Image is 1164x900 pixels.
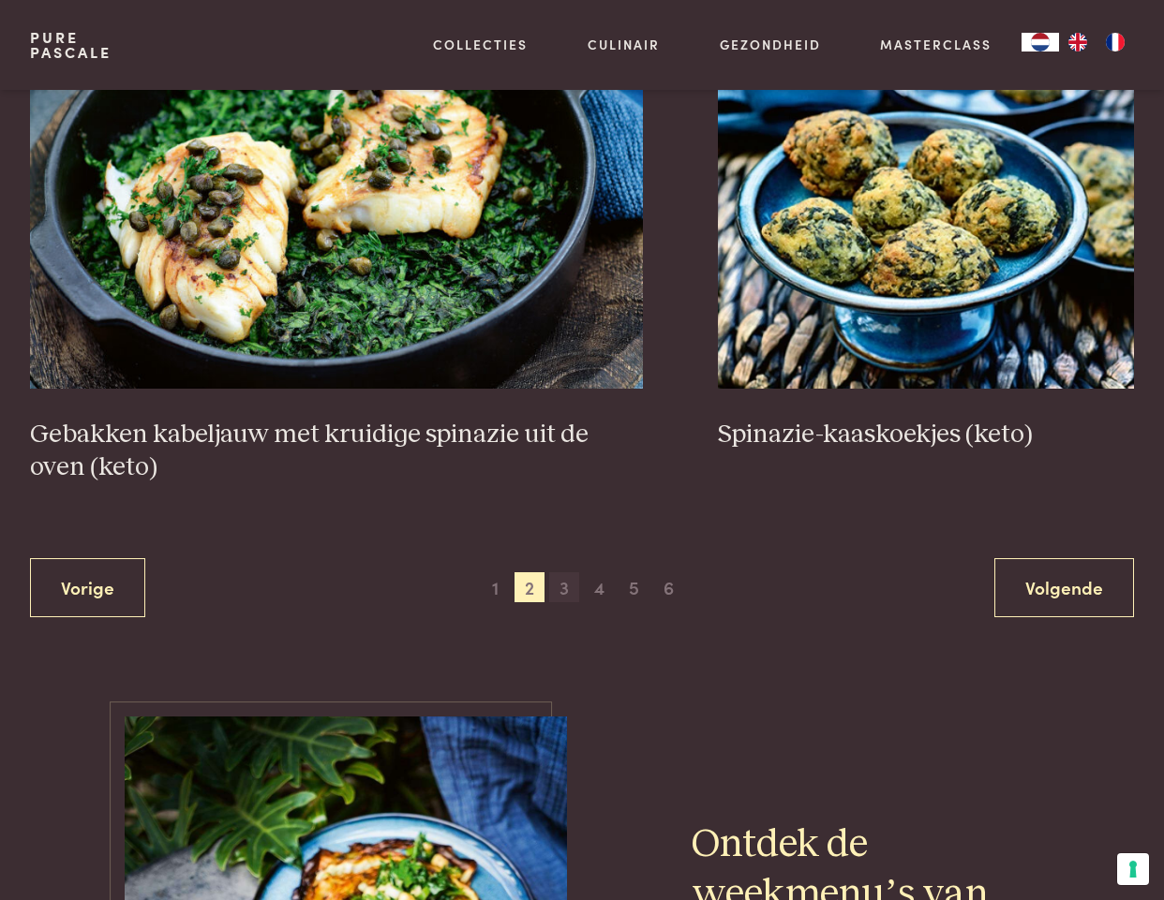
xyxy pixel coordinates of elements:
[720,35,821,54] a: Gezondheid
[30,14,643,389] img: Gebakken kabeljauw met kruidige spinazie uit de oven (keto)
[549,572,579,602] span: 3
[654,572,684,602] span: 6
[585,572,615,602] span: 4
[1117,853,1149,885] button: Uw voorkeuren voor toestemming voor trackingtechnologieën
[433,35,528,54] a: Collecties
[30,14,643,483] a: Gebakken kabeljauw met kruidige spinazie uit de oven (keto) Gebakken kabeljauw met kruidige spina...
[515,572,545,602] span: 2
[30,558,145,617] a: Vorige
[718,419,1134,451] h3: Spinazie-kaaskoekjes (keto)
[994,558,1134,617] a: Volgende
[30,419,643,483] h3: Gebakken kabeljauw met kruidige spinazie uit de oven (keto)
[619,572,649,602] span: 5
[718,14,1134,389] img: Spinazie-kaaskoekjes (keto)
[30,30,112,60] a: PurePascale
[1022,33,1059,52] a: NL
[1022,33,1059,52] div: Language
[880,35,992,54] a: Masterclass
[1097,33,1134,52] a: FR
[480,572,510,602] span: 1
[1059,33,1097,52] a: EN
[588,35,660,54] a: Culinair
[1022,33,1134,52] aside: Language selected: Nederlands
[1059,33,1134,52] ul: Language list
[718,14,1134,450] a: Spinazie-kaaskoekjes (keto) Spinazie-kaaskoekjes (keto)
